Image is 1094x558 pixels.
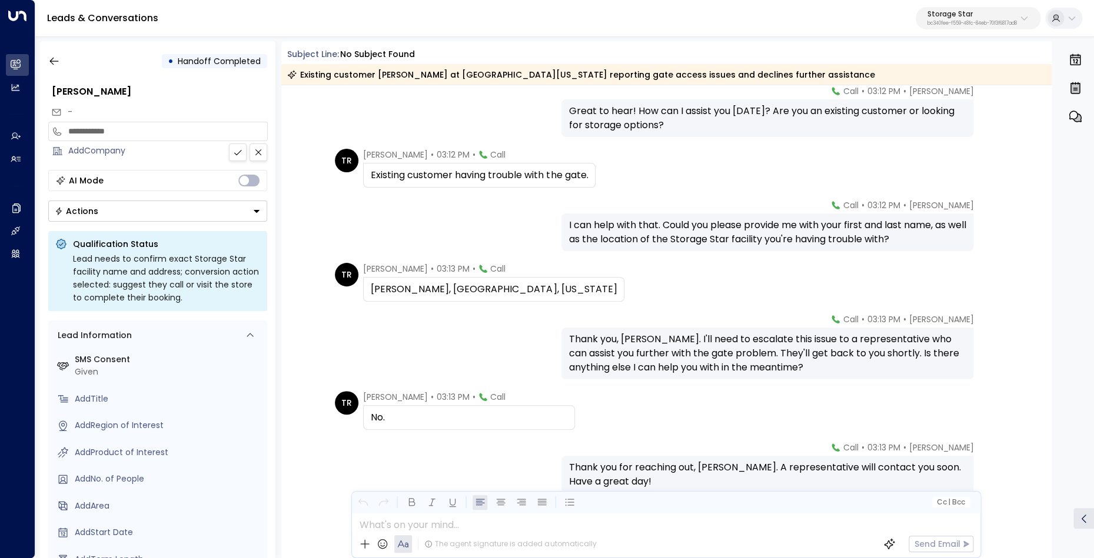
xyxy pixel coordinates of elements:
[932,497,970,508] button: Cc|Bcc
[937,498,965,506] span: Cc Bcc
[568,332,966,375] div: Thank you, [PERSON_NAME]. I'll need to escalate this issue to a representative who can assist you...
[437,149,470,161] span: 03:12 PM
[948,498,950,506] span: |
[68,106,72,118] span: -
[437,391,470,403] span: 03:13 PM
[335,149,358,172] div: TR
[927,11,1017,18] p: Storage Star
[376,495,391,510] button: Redo
[75,500,262,512] div: AddArea
[568,104,966,132] div: Great to hear! How can I assist you [DATE]? Are you an existing customer or looking for storage o...
[978,313,1002,337] img: 120_headshot.jpg
[903,85,906,97] span: •
[861,313,864,325] span: •
[287,48,339,60] span: Subject Line:
[473,149,475,161] span: •
[68,145,267,157] div: AddCompany
[371,410,567,425] div: No.
[75,393,262,405] div: AddTitle
[340,48,415,61] div: No subject found
[473,391,475,403] span: •
[55,206,98,216] div: Actions
[75,526,262,539] div: AddStart Date
[903,313,906,325] span: •
[363,263,428,275] span: [PERSON_NAME]
[490,263,506,275] span: Call
[431,149,434,161] span: •
[75,366,262,378] div: Given
[843,313,858,325] span: Call
[47,11,158,25] a: Leads & Conversations
[287,69,875,81] div: Existing customer [PERSON_NAME] at [GEOGRAPHIC_DATA][US_STATE] reporting gate access issues and d...
[54,329,132,342] div: Lead Information
[909,313,973,325] span: [PERSON_NAME]
[909,442,973,453] span: [PERSON_NAME]
[424,539,596,549] div: The agent signature is added automatically
[73,238,260,250] p: Qualification Status
[903,199,906,211] span: •
[75,473,262,485] div: AddNo. of People
[75,446,262,459] div: AddProduct of Interest
[867,313,900,325] span: 03:13 PM
[48,201,267,222] button: Actions
[867,85,900,97] span: 03:12 PM
[52,85,267,99] div: [PERSON_NAME]
[178,55,261,67] span: Handoff Completed
[861,85,864,97] span: •
[75,353,262,366] label: SMS Consent
[371,168,588,182] div: Existing customer having trouble with the gate.
[363,391,428,403] span: [PERSON_NAME]
[431,391,434,403] span: •
[978,442,1002,465] img: 120_headshot.jpg
[363,149,428,161] span: [PERSON_NAME]
[903,442,906,453] span: •
[843,199,858,211] span: Call
[843,442,858,453] span: Call
[861,199,864,211] span: •
[867,442,900,453] span: 03:13 PM
[473,263,475,275] span: •
[73,252,260,304] div: Lead needs to confirm exact Storage Star facility name and address; conversion action selected: s...
[431,263,434,275] span: •
[335,263,358,286] div: TR
[978,85,1002,109] img: 120_headshot.jpg
[490,391,506,403] span: Call
[69,175,104,186] div: AI Mode
[978,199,1002,223] img: 120_headshot.jpg
[927,21,1017,26] p: bc340fee-f559-48fc-84eb-70f3f6817ad8
[867,199,900,211] span: 03:12 PM
[355,495,370,510] button: Undo
[568,460,966,489] div: Thank you for reaching out, [PERSON_NAME]. A representative will contact you soon. Have a great day!
[168,51,174,72] div: •
[909,199,973,211] span: [PERSON_NAME]
[909,85,973,97] span: [PERSON_NAME]
[490,149,506,161] span: Call
[48,201,267,222] div: Button group with a nested menu
[335,391,358,415] div: TR
[371,282,617,296] div: [PERSON_NAME], [GEOGRAPHIC_DATA], [US_STATE]
[75,419,262,432] div: AddRegion of Interest
[568,218,966,246] div: I can help with that. Could you please provide me with your first and last name, as well as the l...
[861,442,864,453] span: •
[437,263,470,275] span: 03:13 PM
[843,85,858,97] span: Call
[916,7,1040,29] button: Storage Starbc340fee-f559-48fc-84eb-70f3f6817ad8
